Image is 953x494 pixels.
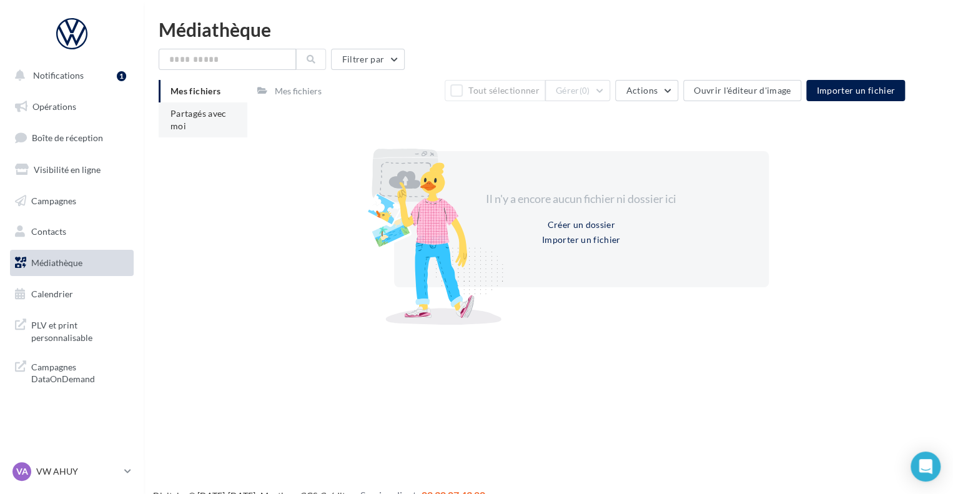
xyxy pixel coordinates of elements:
[117,71,126,81] div: 1
[16,465,28,478] span: VA
[7,219,136,245] a: Contacts
[7,124,136,151] a: Boîte de réception
[445,80,545,101] button: Tout sélectionner
[34,164,101,175] span: Visibilité en ligne
[36,465,119,478] p: VW AHUY
[911,452,941,482] div: Open Intercom Messenger
[7,188,136,214] a: Campagnes
[33,70,84,81] span: Notifications
[816,85,895,96] span: Importer un fichier
[159,20,938,39] div: Médiathèque
[537,232,626,247] button: Importer un fichier
[170,108,227,131] span: Partagés avec moi
[31,195,76,205] span: Campagnes
[275,85,322,97] div: Mes fichiers
[486,192,676,205] span: Il n'y a encore aucun fichier ni dossier ici
[31,257,82,268] span: Médiathèque
[170,86,220,96] span: Mes fichiers
[7,157,136,183] a: Visibilité en ligne
[7,281,136,307] a: Calendrier
[32,132,103,143] span: Boîte de réception
[7,250,136,276] a: Médiathèque
[10,460,134,483] a: VA VW AHUY
[31,358,129,385] span: Campagnes DataOnDemand
[7,353,136,390] a: Campagnes DataOnDemand
[31,317,129,343] span: PLV et print personnalisable
[545,80,611,101] button: Gérer(0)
[331,49,405,70] button: Filtrer par
[806,80,905,101] button: Importer un fichier
[615,80,678,101] button: Actions
[580,86,590,96] span: (0)
[31,226,66,237] span: Contacts
[7,312,136,348] a: PLV et print personnalisable
[626,85,657,96] span: Actions
[542,217,620,232] button: Créer un dossier
[7,62,131,89] button: Notifications 1
[31,289,73,299] span: Calendrier
[683,80,801,101] button: Ouvrir l'éditeur d'image
[7,94,136,120] a: Opérations
[32,101,76,112] span: Opérations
